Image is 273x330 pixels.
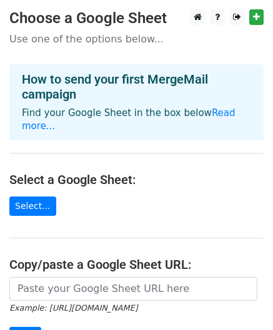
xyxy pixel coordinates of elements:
[9,257,264,272] h4: Copy/paste a Google Sheet URL:
[9,277,257,301] input: Paste your Google Sheet URL here
[9,303,137,313] small: Example: [URL][DOMAIN_NAME]
[22,107,251,133] p: Find your Google Sheet in the box below
[9,172,264,187] h4: Select a Google Sheet:
[22,72,251,102] h4: How to send your first MergeMail campaign
[9,197,56,216] a: Select...
[22,107,236,132] a: Read more...
[9,9,264,27] h3: Choose a Google Sheet
[9,32,264,46] p: Use one of the options below...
